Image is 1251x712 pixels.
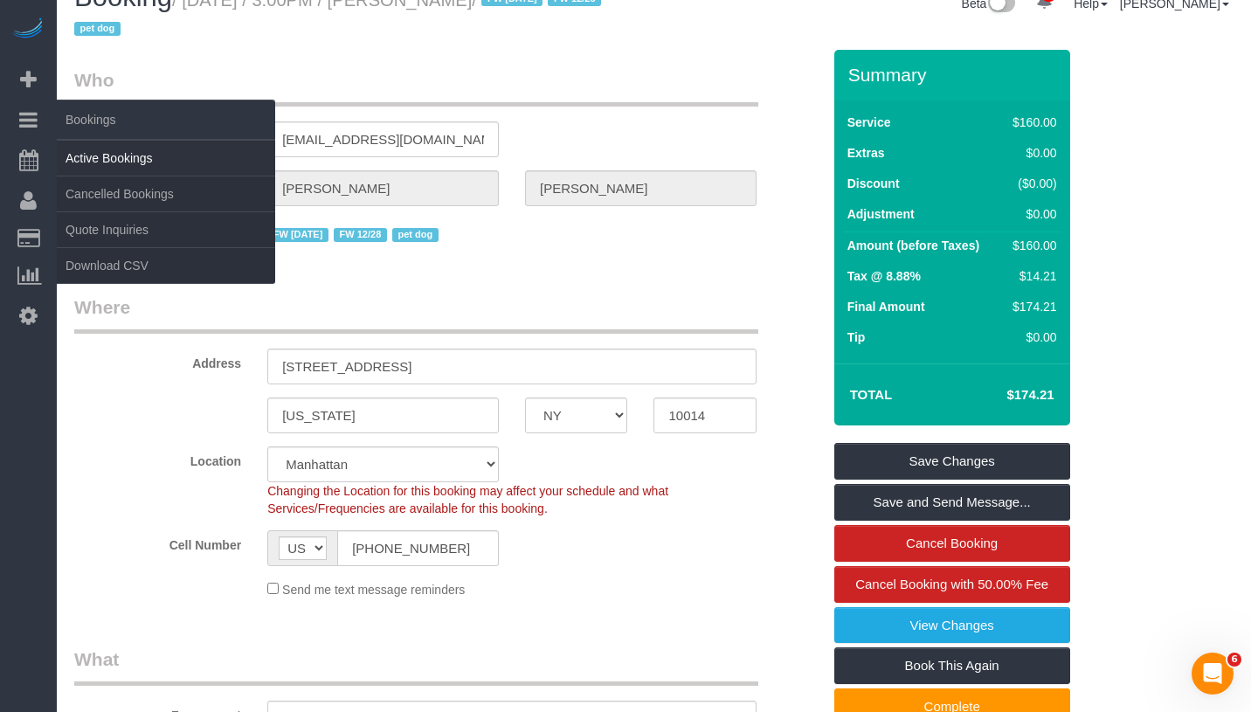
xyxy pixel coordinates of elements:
[1006,205,1056,223] div: $0.00
[74,22,121,36] span: pet dog
[525,170,757,206] input: Last Name
[267,484,668,515] span: Changing the Location for this booking may affect your schedule and what Services/Frequencies are...
[847,175,900,192] label: Discount
[57,176,275,211] a: Cancelled Bookings
[847,237,979,254] label: Amount (before Taxes)
[847,267,921,285] label: Tax @ 8.88%
[1006,237,1056,254] div: $160.00
[267,397,499,433] input: City
[1006,328,1056,346] div: $0.00
[74,67,758,107] legend: Who
[267,170,499,206] input: First Name
[57,100,275,140] span: Bookings
[855,577,1048,591] span: Cancel Booking with 50.00% Fee
[834,647,1070,684] a: Book This Again
[74,646,758,686] legend: What
[10,17,45,42] img: Automaid Logo
[847,114,891,131] label: Service
[57,140,275,284] ul: Bookings
[848,65,1061,85] h3: Summary
[1192,653,1234,695] iframe: Intercom live chat
[57,141,275,176] a: Active Bookings
[834,607,1070,644] a: View Changes
[850,387,893,402] strong: Total
[1006,298,1056,315] div: $174.21
[847,205,915,223] label: Adjustment
[61,446,254,470] label: Location
[653,397,756,433] input: Zip Code
[334,228,387,242] span: FW 12/28
[1006,175,1056,192] div: ($0.00)
[834,484,1070,521] a: Save and Send Message...
[834,443,1070,480] a: Save Changes
[61,530,254,554] label: Cell Number
[847,298,925,315] label: Final Amount
[392,228,439,242] span: pet dog
[337,530,499,566] input: Cell Number
[282,583,465,597] span: Send me text message reminders
[1006,144,1056,162] div: $0.00
[834,566,1070,603] a: Cancel Booking with 50.00% Fee
[847,328,866,346] label: Tip
[74,294,758,334] legend: Where
[1006,267,1056,285] div: $14.21
[57,212,275,247] a: Quote Inquiries
[267,228,328,242] span: FW [DATE]
[57,248,275,283] a: Download CSV
[267,121,499,157] input: Email
[1227,653,1241,667] span: 6
[834,525,1070,562] a: Cancel Booking
[954,388,1054,403] h4: $174.21
[847,144,885,162] label: Extras
[61,349,254,372] label: Address
[1006,114,1056,131] div: $160.00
